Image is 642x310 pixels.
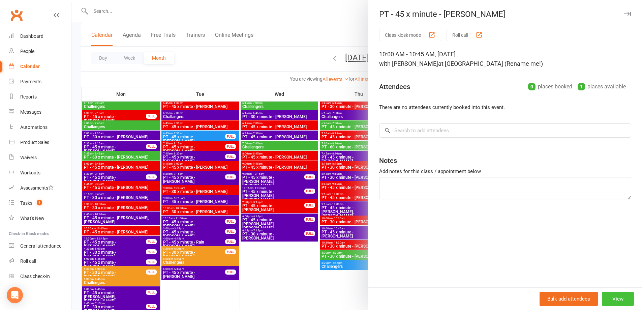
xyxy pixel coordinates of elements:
div: Class check-in [20,274,50,279]
button: Roll call [447,29,488,41]
span: at [GEOGRAPHIC_DATA] (Rename me!) [438,60,543,67]
div: Tasks [20,200,32,206]
div: Roll call [20,258,36,264]
div: Add notes for this class / appointment below [379,167,631,175]
a: Automations [9,120,71,135]
a: People [9,44,71,59]
div: Notes [379,156,397,165]
div: places booked [528,82,572,91]
div: 10:00 AM - 10:45 AM, [DATE] [379,50,631,68]
a: Roll call [9,254,71,269]
a: Assessments [9,180,71,196]
span: with [PERSON_NAME] [379,60,438,67]
div: Waivers [20,155,37,160]
li: There are no attendees currently booked into this event. [379,103,631,111]
button: Bulk add attendees [540,292,598,306]
div: Open Intercom Messenger [7,287,23,303]
a: General attendance kiosk mode [9,238,71,254]
div: Messages [20,109,41,115]
div: Attendees [379,82,410,91]
span: 4 [37,200,42,205]
div: What's New [20,216,44,221]
a: Clubworx [8,7,25,24]
div: Reports [20,94,37,100]
a: What's New [9,211,71,226]
a: Class kiosk mode [9,269,71,284]
button: View [602,292,634,306]
div: Payments [20,79,41,84]
div: Product Sales [20,140,49,145]
a: Dashboard [9,29,71,44]
button: Class kiosk mode [379,29,441,41]
a: Calendar [9,59,71,74]
div: People [20,49,34,54]
div: 1 [578,83,585,90]
a: Messages [9,105,71,120]
div: places available [578,82,626,91]
a: Reports [9,89,71,105]
div: Automations [20,124,48,130]
div: PT - 45 x minute - [PERSON_NAME] [368,9,642,19]
a: Waivers [9,150,71,165]
div: Assessments [20,185,54,191]
div: General attendance [20,243,61,249]
div: Dashboard [20,33,43,39]
a: Tasks 4 [9,196,71,211]
div: 0 [528,83,536,90]
div: Workouts [20,170,40,175]
input: Search to add attendees [379,123,631,138]
a: Payments [9,74,71,89]
a: Product Sales [9,135,71,150]
div: Calendar [20,64,40,69]
a: Workouts [9,165,71,180]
